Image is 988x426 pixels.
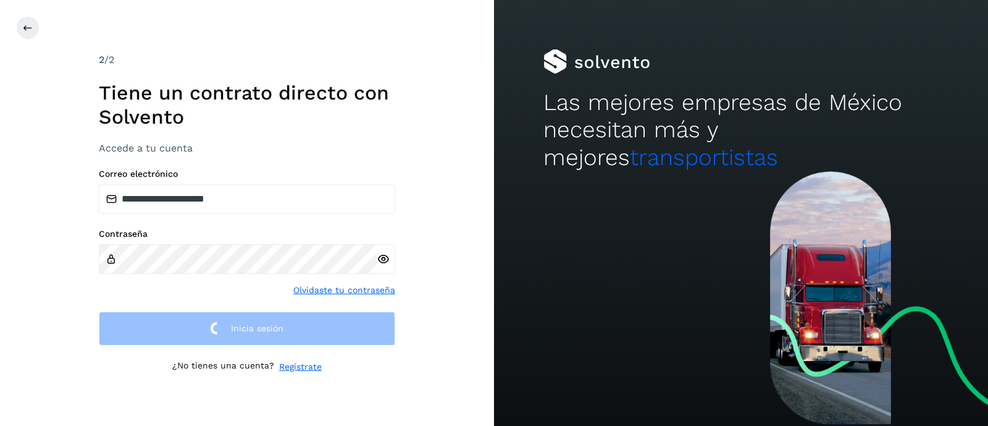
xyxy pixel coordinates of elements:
span: transportistas [630,144,778,171]
h3: Accede a tu cuenta [99,142,395,154]
p: ¿No tienes una cuenta? [172,360,274,373]
div: /2 [99,53,395,67]
span: Inicia sesión [231,324,283,333]
label: Contraseña [99,229,395,239]
a: Regístrate [279,360,322,373]
h2: Las mejores empresas de México necesitan más y mejores [543,89,939,171]
h1: Tiene un contrato directo con Solvento [99,81,395,129]
span: 2 [99,54,104,66]
a: Olvidaste tu contraseña [293,284,395,297]
button: Inicia sesión [99,312,395,346]
label: Correo electrónico [99,169,395,179]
